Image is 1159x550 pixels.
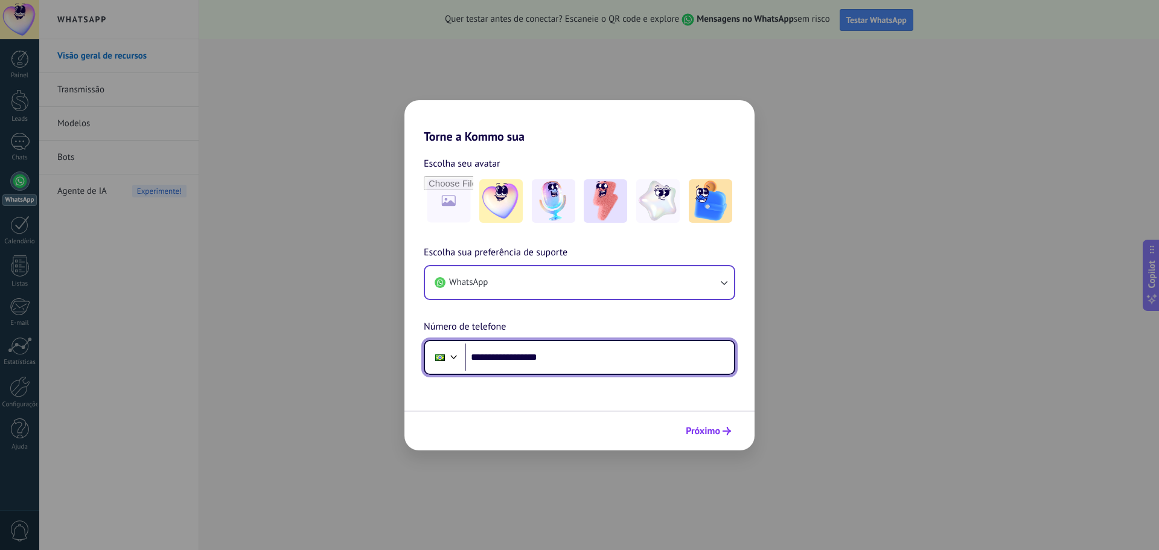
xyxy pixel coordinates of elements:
h2: Torne a Kommo sua [404,100,755,144]
img: -1.jpeg [479,179,523,223]
img: -5.jpeg [689,179,732,223]
img: -4.jpeg [636,179,680,223]
span: Número de telefone [424,319,506,335]
img: -2.jpeg [532,179,575,223]
span: WhatsApp [449,277,488,289]
button: Próximo [680,421,736,441]
span: Escolha sua preferência de suporte [424,245,567,261]
button: WhatsApp [425,266,734,299]
span: Escolha seu avatar [424,156,500,171]
span: Próximo [686,427,720,435]
div: Brazil: + 55 [429,345,452,370]
img: -3.jpeg [584,179,627,223]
